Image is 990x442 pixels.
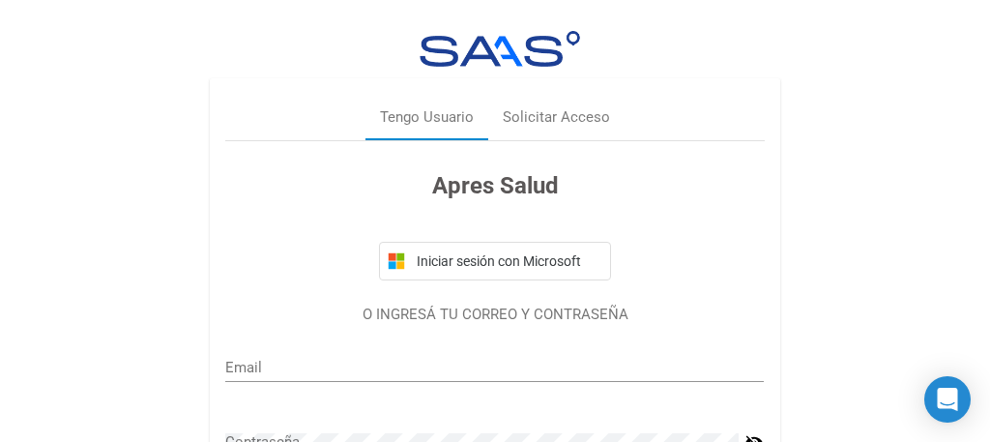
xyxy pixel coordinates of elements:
[225,168,764,203] h3: Apres Salud
[924,376,971,423] div: Open Intercom Messenger
[225,304,764,326] p: O INGRESÁ TU CORREO Y CONTRASEÑA
[503,106,610,129] div: Solicitar Acceso
[379,242,611,280] button: Iniciar sesión con Microsoft
[380,106,474,129] div: Tengo Usuario
[413,253,602,269] span: Iniciar sesión con Microsoft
